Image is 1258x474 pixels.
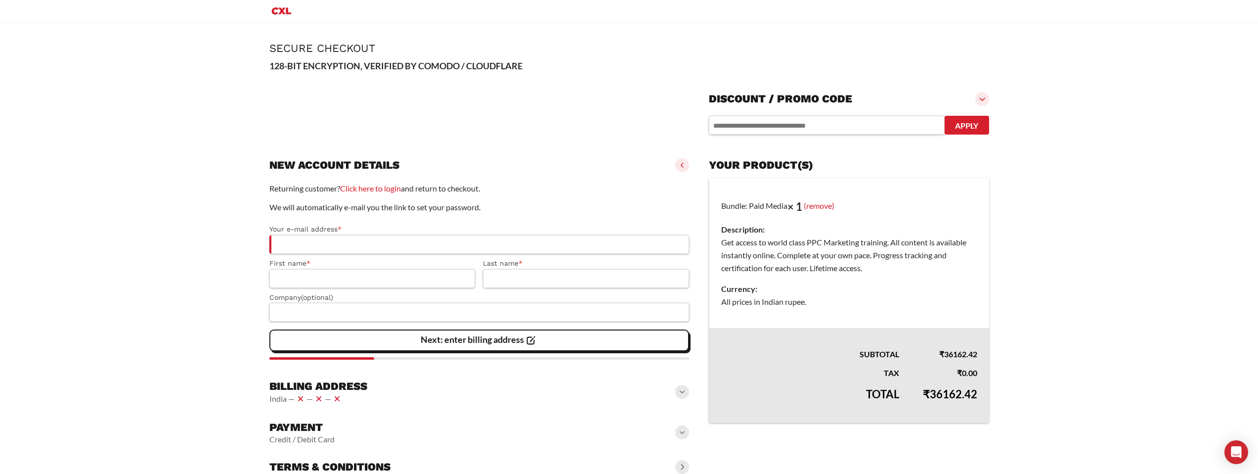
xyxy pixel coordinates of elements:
h3: Billing address [269,379,367,393]
strong: 128-BIT ENCRYPTION, VERIFIED BY COMODO / CLOUDFLARE [269,60,522,71]
h3: Payment [269,421,335,434]
span: ₹ [923,387,930,401]
th: Subtotal [709,328,911,361]
span: ₹ [957,368,962,378]
p: We will automatically e-mail you the link to set your password. [269,201,690,214]
h3: Terms & conditions [269,460,390,474]
span: ₹ [939,349,944,359]
bdi: 0.00 [957,368,977,378]
label: Your e-mail address [269,224,690,235]
dt: Description: [721,223,977,236]
label: Company [269,292,690,303]
h1: Secure Checkout [269,42,989,54]
a: Click here to login [340,184,401,193]
td: Bundle: Paid Media [709,178,989,329]
span: (optional) [301,293,333,301]
button: Apply [945,116,989,135]
bdi: 36162.42 [923,387,977,401]
vaadin-horizontal-layout: India — — — [269,393,367,405]
label: Last name [483,258,689,269]
label: First name [269,258,476,269]
div: Open Intercom Messenger [1224,440,1248,464]
th: Tax [709,361,911,379]
h3: Discount / promo code [709,92,852,106]
vaadin-horizontal-layout: Credit / Debit Card [269,434,335,444]
dd: Get access to world class PPC Marketing training. All content is available instantly online. Comp... [721,236,977,275]
dt: Currency: [721,283,977,295]
vaadin-button: Next: enter billing address [269,330,690,351]
dd: All prices in Indian rupee. [721,295,977,308]
a: (remove) [804,200,834,210]
h3: New account details [269,158,399,172]
strong: × 1 [787,200,802,213]
th: Total [709,379,911,423]
p: Returning customer? and return to checkout. [269,182,690,195]
bdi: 36162.42 [939,349,977,359]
